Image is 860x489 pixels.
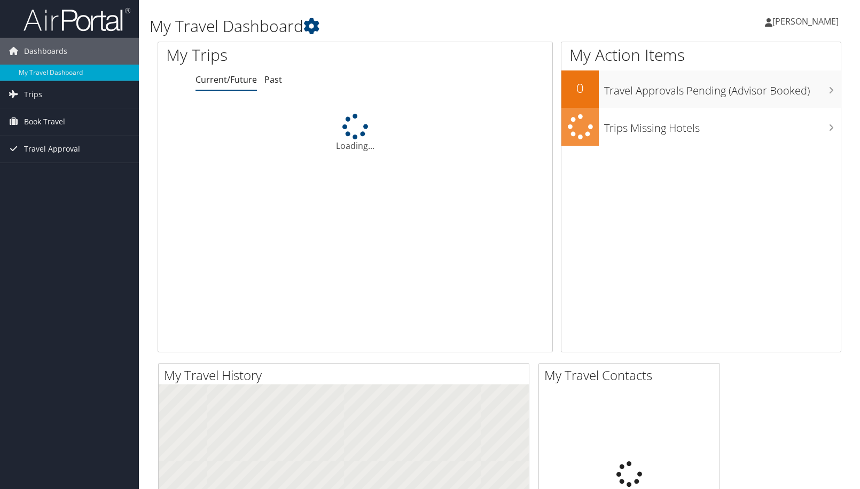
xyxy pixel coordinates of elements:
[196,74,257,85] a: Current/Future
[158,114,552,152] div: Loading...
[561,79,599,97] h2: 0
[561,108,841,146] a: Trips Missing Hotels
[772,15,839,27] span: [PERSON_NAME]
[561,70,841,108] a: 0Travel Approvals Pending (Advisor Booked)
[604,115,841,136] h3: Trips Missing Hotels
[24,136,80,162] span: Travel Approval
[544,366,720,384] h2: My Travel Contacts
[561,44,841,66] h1: My Action Items
[765,5,849,37] a: [PERSON_NAME]
[264,74,282,85] a: Past
[24,7,130,32] img: airportal-logo.png
[24,38,67,65] span: Dashboards
[164,366,529,384] h2: My Travel History
[604,78,841,98] h3: Travel Approvals Pending (Advisor Booked)
[150,15,616,37] h1: My Travel Dashboard
[166,44,380,66] h1: My Trips
[24,108,65,135] span: Book Travel
[24,81,42,108] span: Trips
